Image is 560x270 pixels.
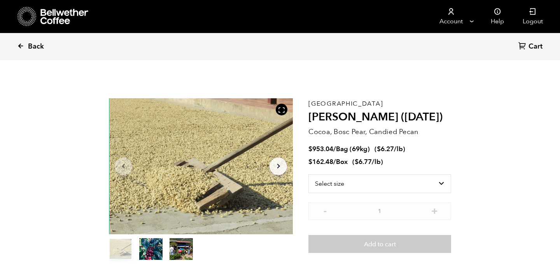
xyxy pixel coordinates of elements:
[374,145,405,153] span: ( )
[308,145,333,153] bdi: 953.04
[355,157,359,166] span: $
[336,145,370,153] span: Bag (69kg)
[320,206,330,214] button: -
[333,157,336,166] span: /
[518,42,544,52] a: Cart
[333,145,336,153] span: /
[308,157,312,166] span: $
[355,157,372,166] bdi: 6.77
[430,206,439,214] button: +
[308,111,451,124] h2: [PERSON_NAME] ([DATE])
[308,127,451,137] p: Cocoa, Bosc Pear, Candied Pecan
[372,157,381,166] span: /lb
[377,145,394,153] bdi: 6.27
[308,145,312,153] span: $
[394,145,403,153] span: /lb
[308,157,333,166] bdi: 162.48
[336,157,348,166] span: Box
[308,235,451,253] button: Add to cart
[28,42,44,51] span: Back
[352,157,383,166] span: ( )
[528,42,542,51] span: Cart
[377,145,381,153] span: $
